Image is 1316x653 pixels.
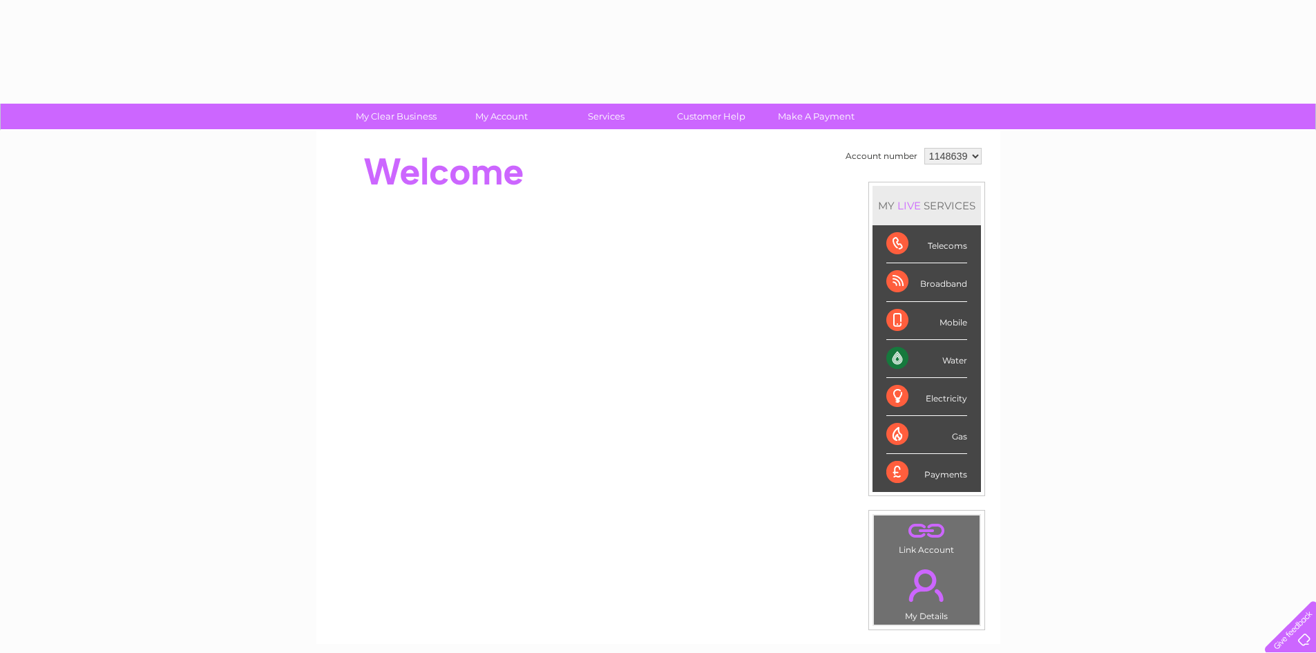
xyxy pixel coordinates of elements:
[877,519,976,543] a: .
[877,561,976,609] a: .
[549,104,663,129] a: Services
[842,144,921,168] td: Account number
[886,302,967,340] div: Mobile
[886,225,967,263] div: Telecoms
[886,454,967,491] div: Payments
[654,104,768,129] a: Customer Help
[444,104,558,129] a: My Account
[886,263,967,301] div: Broadband
[759,104,873,129] a: Make A Payment
[872,186,981,225] div: MY SERVICES
[886,416,967,454] div: Gas
[895,199,924,212] div: LIVE
[339,104,453,129] a: My Clear Business
[886,378,967,416] div: Electricity
[886,340,967,378] div: Water
[873,558,980,625] td: My Details
[873,515,980,558] td: Link Account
